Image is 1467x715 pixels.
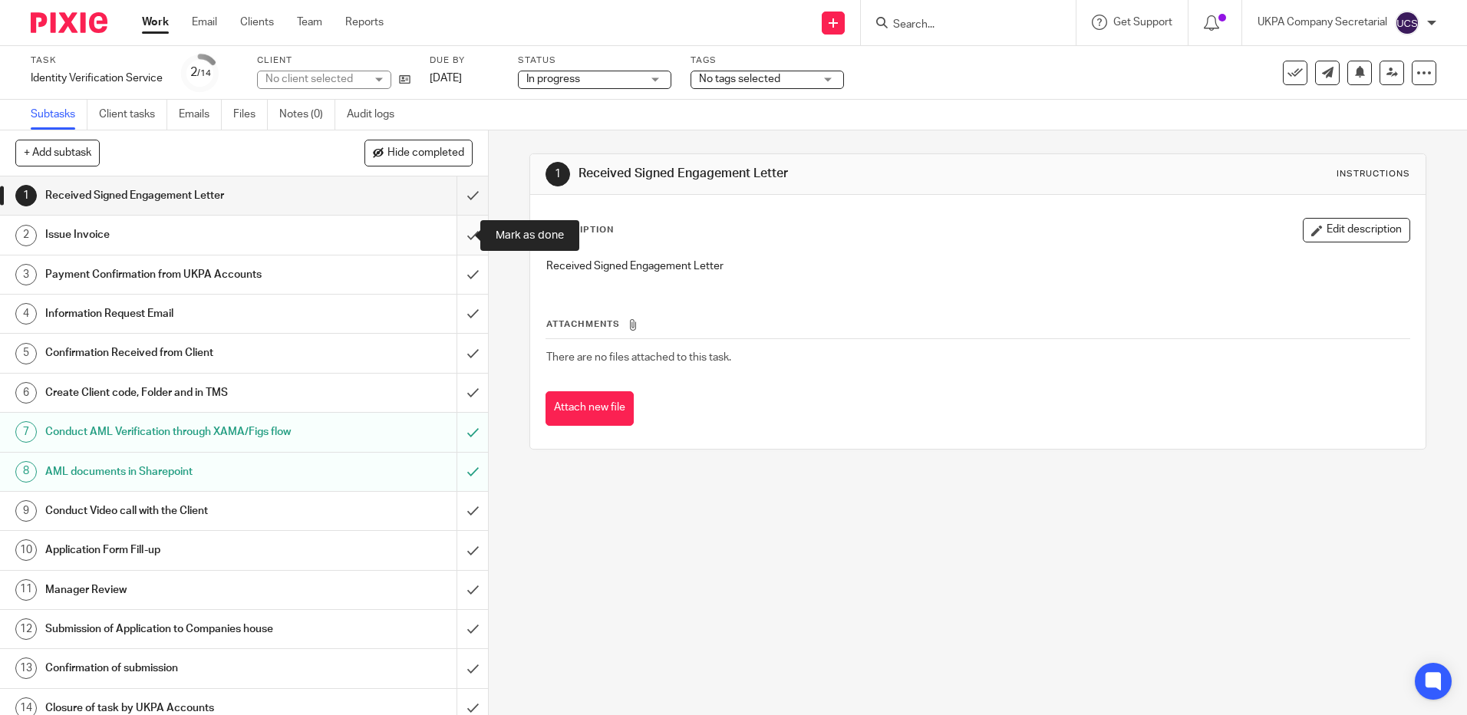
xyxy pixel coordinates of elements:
h1: Conduct AML Verification through XAMA/Figs flow [45,420,309,443]
a: Client tasks [99,100,167,130]
h1: AML documents in Sharepoint [45,460,309,483]
div: 2 [15,225,37,246]
h1: Confirmation Received from Client [45,341,309,364]
div: Instructions [1337,168,1410,180]
img: Pixie [31,12,107,33]
h1: Received Signed Engagement Letter [45,184,309,207]
div: 6 [15,382,37,404]
a: Emails [179,100,222,130]
span: In progress [526,74,580,84]
div: 11 [15,579,37,601]
h1: Information Request Email [45,302,309,325]
span: Hide completed [387,147,464,160]
div: 4 [15,303,37,325]
label: Tags [691,54,844,67]
img: svg%3E [1395,11,1419,35]
h1: Create Client code, Folder and in TMS [45,381,309,404]
div: 12 [15,618,37,640]
small: /14 [197,69,211,77]
input: Search [892,18,1030,32]
label: Client [257,54,410,67]
span: Get Support [1113,17,1172,28]
span: There are no files attached to this task. [546,352,731,363]
a: Notes (0) [279,100,335,130]
a: Clients [240,15,274,30]
h1: Application Form Fill-up [45,539,309,562]
div: 9 [15,500,37,522]
a: Files [233,100,268,130]
h1: Payment Confirmation from UKPA Accounts [45,263,309,286]
a: Work [142,15,169,30]
div: Identity Verification Service [31,71,163,86]
div: No client selected [265,71,365,87]
a: Reports [345,15,384,30]
span: Attachments [546,320,620,328]
h1: Conduct Video call with the Client [45,499,309,522]
p: UKPA Company Secretarial [1258,15,1387,30]
a: Subtasks [31,100,87,130]
div: 1 [15,185,37,206]
div: 8 [15,461,37,483]
p: Received Signed Engagement Letter [546,259,1409,274]
h1: Manager Review [45,578,309,601]
div: 7 [15,421,37,443]
h1: Issue Invoice [45,223,309,246]
button: + Add subtask [15,140,100,166]
button: Edit description [1303,218,1410,242]
div: 13 [15,657,37,679]
div: 1 [546,162,570,186]
div: 3 [15,264,37,285]
div: 10 [15,539,37,561]
label: Task [31,54,163,67]
a: Email [192,15,217,30]
span: [DATE] [430,73,462,84]
button: Hide completed [364,140,473,166]
button: Attach new file [546,391,634,426]
p: Description [546,224,614,236]
span: No tags selected [699,74,780,84]
h1: Confirmation of submission [45,657,309,680]
a: Team [297,15,322,30]
h1: Received Signed Engagement Letter [579,166,1010,182]
label: Due by [430,54,499,67]
label: Status [518,54,671,67]
div: 5 [15,343,37,364]
div: 2 [190,64,211,81]
a: Audit logs [347,100,406,130]
h1: Submission of Application to Companies house [45,618,309,641]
